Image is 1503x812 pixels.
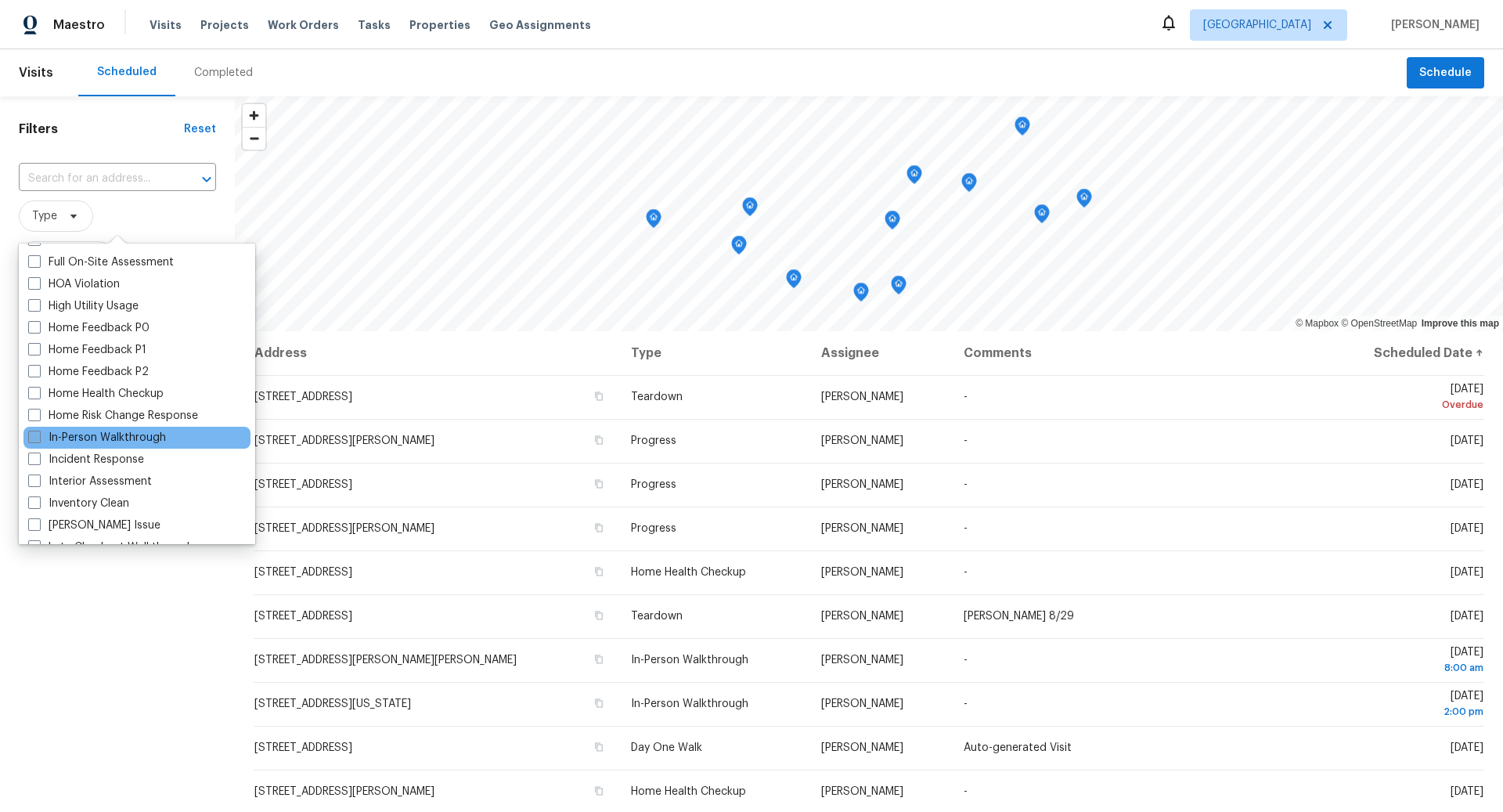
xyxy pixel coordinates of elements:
[821,435,903,446] span: [PERSON_NAME]
[28,276,120,292] label: HOA Violation
[28,518,160,533] label: [PERSON_NAME] Issue
[964,611,1074,622] span: [PERSON_NAME] 8/29
[631,523,676,534] span: Progress
[1333,691,1483,720] span: [DATE]
[254,331,618,375] th: Address
[821,698,903,709] span: [PERSON_NAME]
[821,611,903,622] span: [PERSON_NAME]
[1321,331,1484,375] th: Scheduled Date ↑
[592,477,606,491] button: Copy Address
[28,320,150,336] label: Home Feedback P0
[631,567,746,578] span: Home Health Checkup
[1333,660,1483,676] div: 8:00 am
[19,56,53,90] span: Visits
[891,276,906,300] div: Map marker
[631,742,702,753] span: Day One Walk
[821,523,903,534] span: [PERSON_NAME]
[97,64,157,80] div: Scheduled
[631,786,746,797] span: Home Health Checkup
[28,364,149,380] label: Home Feedback P2
[592,608,606,623] button: Copy Address
[964,655,968,666] span: -
[200,17,249,33] span: Projects
[742,197,758,222] div: Map marker
[1015,117,1030,141] div: Map marker
[254,567,352,578] span: [STREET_ADDRESS]
[1296,318,1339,329] a: Mapbox
[631,435,676,446] span: Progress
[28,496,129,511] label: Inventory Clean
[358,20,391,31] span: Tasks
[592,784,606,798] button: Copy Address
[853,283,869,307] div: Map marker
[19,167,172,191] input: Search for an address...
[1451,786,1483,797] span: [DATE]
[631,392,683,402] span: Teardown
[268,17,339,33] span: Work Orders
[150,17,182,33] span: Visits
[592,521,606,535] button: Copy Address
[1422,318,1499,329] a: Improve this map
[28,452,144,467] label: Incident Response
[1333,384,1483,413] span: [DATE]
[592,565,606,579] button: Copy Address
[821,786,903,797] span: [PERSON_NAME]
[1451,742,1483,753] span: [DATE]
[885,211,900,235] div: Map marker
[254,742,352,753] span: [STREET_ADDRESS]
[631,479,676,490] span: Progress
[1333,704,1483,720] div: 2:00 pm
[243,128,265,150] span: Zoom out
[1419,63,1472,83] span: Schedule
[243,104,265,127] button: Zoom in
[194,65,253,81] div: Completed
[409,17,470,33] span: Properties
[53,17,105,33] span: Maestro
[235,96,1503,331] canvas: Map
[28,386,164,402] label: Home Health Checkup
[592,433,606,447] button: Copy Address
[964,479,968,490] span: -
[964,786,968,797] span: -
[821,567,903,578] span: [PERSON_NAME]
[821,742,903,753] span: [PERSON_NAME]
[1451,479,1483,490] span: [DATE]
[254,435,434,446] span: [STREET_ADDRESS][PERSON_NAME]
[28,342,146,358] label: Home Feedback P1
[254,479,352,490] span: [STREET_ADDRESS]
[1407,57,1484,89] button: Schedule
[1341,318,1417,329] a: OpenStreetMap
[618,331,808,375] th: Type
[631,698,748,709] span: In-Person Walkthrough
[1451,435,1483,446] span: [DATE]
[243,127,265,150] button: Zoom out
[964,742,1072,753] span: Auto-generated Visit
[592,740,606,754] button: Copy Address
[1034,204,1050,229] div: Map marker
[964,435,968,446] span: -
[631,611,683,622] span: Teardown
[19,121,184,137] h1: Filters
[964,523,968,534] span: -
[196,168,218,190] button: Open
[1333,397,1483,413] div: Overdue
[964,567,968,578] span: -
[254,786,434,797] span: [STREET_ADDRESS][PERSON_NAME]
[646,209,661,233] div: Map marker
[1451,523,1483,534] span: [DATE]
[254,655,517,666] span: [STREET_ADDRESS][PERSON_NAME][PERSON_NAME]
[254,611,352,622] span: [STREET_ADDRESS]
[821,655,903,666] span: [PERSON_NAME]
[28,540,193,555] label: Late Checkout Walkthrough
[1451,567,1483,578] span: [DATE]
[592,696,606,710] button: Copy Address
[254,392,352,402] span: [STREET_ADDRESS]
[731,236,747,260] div: Map marker
[184,121,216,137] div: Reset
[1451,611,1483,622] span: [DATE]
[951,331,1321,375] th: Comments
[28,298,139,314] label: High Utility Usage
[1203,17,1311,33] span: [GEOGRAPHIC_DATA]
[964,392,968,402] span: -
